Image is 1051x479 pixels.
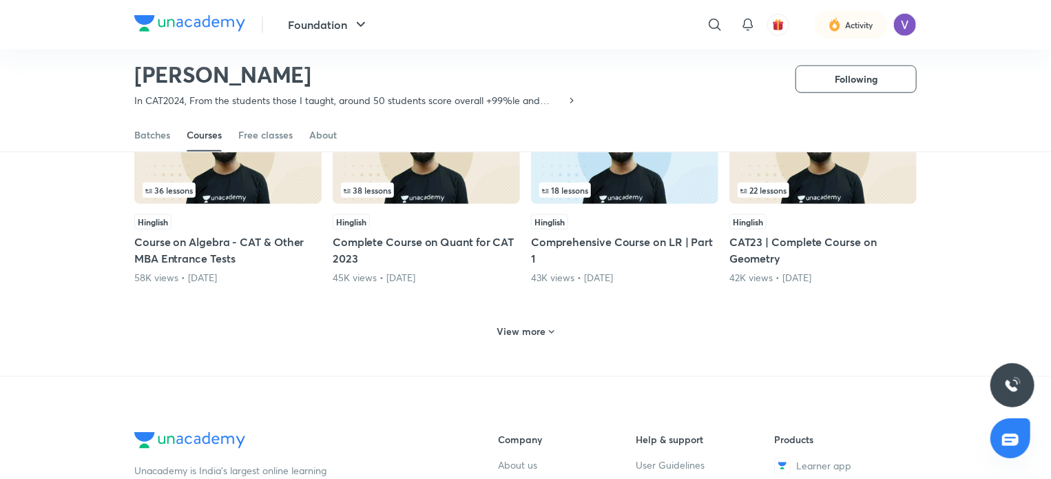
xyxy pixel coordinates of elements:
div: infosection [341,183,512,198]
div: infocontainer [738,183,908,198]
span: Hinglish [729,214,767,230]
div: 45K views • 1 year ago [333,271,520,285]
img: Company Logo [134,15,245,32]
span: Hinglish [333,214,370,230]
a: Company Logo [134,432,454,452]
span: 22 lessons [740,186,787,194]
div: infosection [738,183,908,198]
h5: CAT23 | Complete Course on Geometry [729,234,917,267]
button: Following [795,65,917,93]
img: Vatsal Kanodia [893,13,917,37]
img: avatar [772,19,784,31]
div: Complete Course on Quant for CAT 2023 [333,93,520,285]
img: activity [829,17,841,33]
div: left [341,183,512,198]
span: Learner app [796,458,851,473]
a: Company Logo [134,15,245,35]
span: Following [835,72,877,86]
a: About [309,119,337,152]
h2: [PERSON_NAME] [134,61,577,88]
div: left [143,183,313,198]
span: Hinglish [134,214,171,230]
div: Comprehensive Course on LR | Part 1 [531,93,718,285]
div: Course on Algebra - CAT & Other MBA Entrance Tests [134,93,322,285]
div: infosection [143,183,313,198]
img: ttu [1004,377,1021,394]
img: Company Logo [134,432,245,449]
img: Learner app [774,458,791,474]
a: Learner app [774,458,913,474]
h6: Products [774,432,913,447]
h5: Course on Algebra - CAT & Other MBA Entrance Tests [134,234,322,267]
div: infosection [539,183,710,198]
div: 42K views • 2 years ago [729,271,917,285]
button: avatar [767,14,789,36]
div: CAT23 | Complete Course on Geometry [729,93,917,285]
div: About [309,128,337,142]
h5: Comprehensive Course on LR | Part 1 [531,234,718,267]
div: infocontainer [539,183,710,198]
span: 36 lessons [145,186,193,194]
div: left [738,183,908,198]
h6: Company [498,432,636,447]
h6: Help & support [636,432,775,447]
a: Free classes [238,119,293,152]
span: 18 lessons [542,186,588,194]
a: User Guidelines [636,458,775,472]
div: 43K views • 1 year ago [531,271,718,285]
p: In CAT2024, From the students those I taught, around 50 students score overall +99%le and around ... [134,94,566,108]
div: Free classes [238,128,293,142]
div: infocontainer [143,183,313,198]
button: Foundation [280,11,377,39]
a: Courses [187,119,222,152]
div: Courses [187,128,222,142]
div: left [539,183,710,198]
h6: View more [497,325,546,338]
div: infocontainer [341,183,512,198]
span: Hinglish [531,214,568,230]
span: 38 lessons [344,186,391,194]
div: Batches [134,128,170,142]
h5: Complete Course on Quant for CAT 2023 [333,234,520,267]
a: About us [498,458,636,472]
div: 58K views • 2 years ago [134,271,322,285]
a: Batches [134,119,170,152]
